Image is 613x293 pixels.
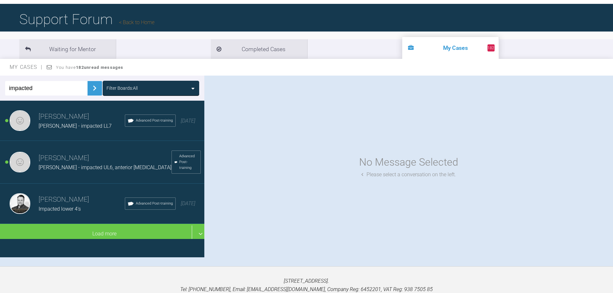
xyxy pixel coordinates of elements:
[39,111,125,122] h3: [PERSON_NAME]
[39,123,112,129] span: [PERSON_NAME] - impacted LL7
[181,200,195,206] span: [DATE]
[136,201,173,206] span: Advanced Post-training
[39,153,172,164] h3: [PERSON_NAME]
[5,81,88,96] input: Enter Case ID or Title
[359,154,458,170] div: No Message Selected
[10,64,43,70] span: My Cases
[19,8,154,31] h1: Support Forum
[89,83,100,93] img: chevronRight.28bd32b0.svg
[19,39,116,59] li: Waiting for Mentor
[56,65,123,70] span: You have
[119,19,154,25] a: Back to Home
[39,164,172,170] span: [PERSON_NAME] - impacted UL6, anterior [MEDICAL_DATA]
[181,118,195,124] span: [DATE]
[402,37,499,59] li: My Cases
[10,152,30,172] img: Eamon OReilly
[179,153,198,171] span: Advanced Post-training
[39,194,125,205] h3: [PERSON_NAME]
[136,118,173,124] span: Advanced Post-training
[211,39,307,59] li: Completed Cases
[361,170,456,179] div: Please select a conversation on the left.
[10,193,30,214] img: Greg Souster
[76,65,123,70] strong: 182 unread messages
[488,44,495,51] span: 182
[10,110,30,131] img: Eamon OReilly
[107,85,138,92] div: Filter Boards: All
[39,206,81,212] span: Impacted lower 4's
